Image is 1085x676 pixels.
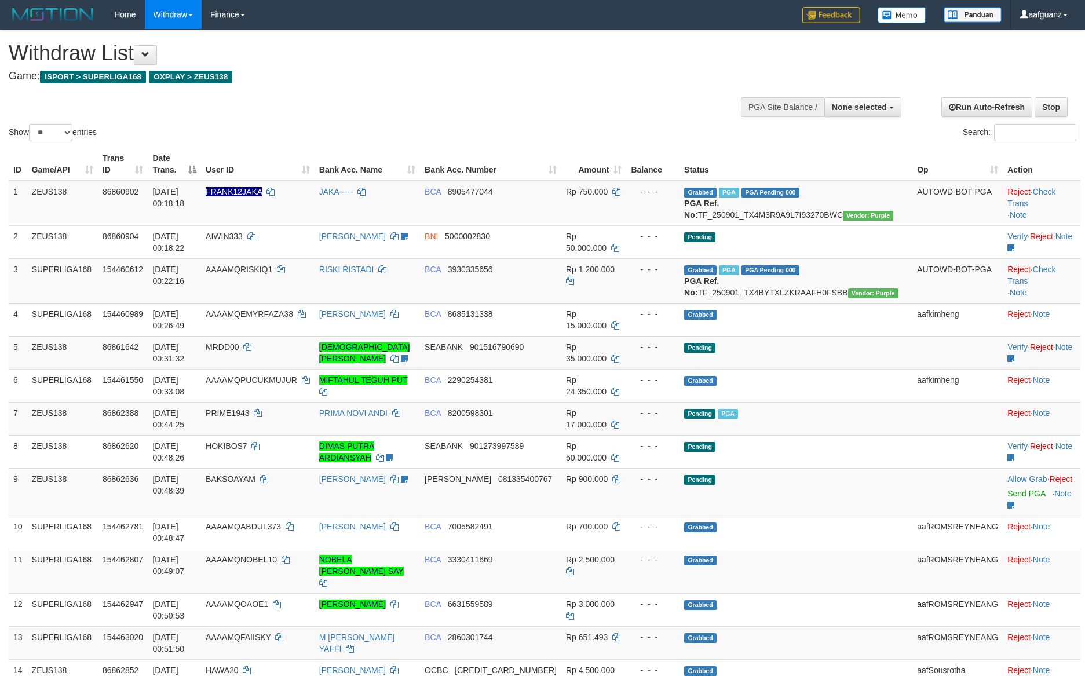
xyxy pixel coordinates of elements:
[27,369,98,402] td: SUPERLIGA168
[1033,666,1050,675] a: Note
[631,231,675,242] div: - - -
[912,549,1003,593] td: aafROMSREYNEANG
[149,71,232,83] span: OXPLAY > ZEUS138
[684,409,715,419] span: Pending
[103,441,138,451] span: 86862620
[631,598,675,610] div: - - -
[1007,309,1031,319] a: Reject
[9,336,27,369] td: 5
[1007,375,1031,385] a: Reject
[27,303,98,336] td: SUPERLIGA168
[1003,303,1080,336] td: ·
[27,402,98,435] td: ZEUS138
[1003,225,1080,258] td: · ·
[802,7,860,23] img: Feedback.jpg
[319,600,386,609] a: [PERSON_NAME]
[1033,555,1050,564] a: Note
[148,148,201,181] th: Date Trans.: activate to sort column descending
[1035,97,1068,117] a: Stop
[684,633,717,643] span: Grabbed
[445,232,490,241] span: Copy 5000002830 to clipboard
[1033,522,1050,531] a: Note
[1007,441,1028,451] a: Verify
[832,103,887,112] span: None selected
[448,408,493,418] span: Copy 8200598301 to clipboard
[27,225,98,258] td: ZEUS138
[103,265,143,274] span: 154460612
[566,232,607,253] span: Rp 50.000.000
[103,522,143,531] span: 154462781
[1003,336,1080,369] td: · ·
[470,342,524,352] span: Copy 901516790690 to clipboard
[912,626,1003,659] td: aafROMSREYNEANG
[27,148,98,181] th: Game/API: activate to sort column ascending
[626,148,680,181] th: Balance
[1003,549,1080,593] td: ·
[448,555,493,564] span: Copy 3330411669 to clipboard
[684,343,715,353] span: Pending
[9,369,27,402] td: 6
[912,303,1003,336] td: aafkimheng
[27,549,98,593] td: SUPERLIGA168
[206,555,277,564] span: AAAAMQNOBEL10
[631,554,675,565] div: - - -
[684,310,717,320] span: Grabbed
[425,600,441,609] span: BCA
[9,6,97,23] img: MOTION_logo.png
[319,265,374,274] a: RISKI RISTADI
[9,435,27,468] td: 8
[425,232,438,241] span: BNI
[9,549,27,593] td: 11
[1033,408,1050,418] a: Note
[152,441,184,462] span: [DATE] 00:48:26
[1033,309,1050,319] a: Note
[741,188,799,198] span: PGA Pending
[566,375,607,396] span: Rp 24.350.000
[1055,441,1073,451] a: Note
[319,375,408,385] a: MIFTAHUL TEGUH PUT
[9,258,27,303] td: 3
[631,308,675,320] div: - - -
[103,633,143,642] span: 154463020
[425,408,441,418] span: BCA
[319,187,353,196] a: JAKA-----
[1010,210,1027,220] a: Note
[152,309,184,330] span: [DATE] 00:26:49
[319,474,386,484] a: [PERSON_NAME]
[963,124,1076,141] label: Search:
[9,148,27,181] th: ID
[741,97,824,117] div: PGA Site Balance /
[103,187,138,196] span: 86860902
[680,148,912,181] th: Status
[1007,474,1047,484] a: Allow Grab
[1007,600,1031,609] a: Reject
[631,186,675,198] div: - - -
[684,475,715,485] span: Pending
[1055,232,1073,241] a: Note
[206,232,243,241] span: AIWIN333
[206,633,271,642] span: AAAAMQFAIISKY
[1007,408,1031,418] a: Reject
[27,258,98,303] td: SUPERLIGA168
[1003,369,1080,402] td: ·
[1003,593,1080,626] td: ·
[912,148,1003,181] th: Op: activate to sort column ascending
[718,409,738,419] span: Marked by aafpengsreynich
[448,265,493,274] span: Copy 3930335656 to clipboard
[631,440,675,452] div: - - -
[912,516,1003,549] td: aafROMSREYNEANG
[566,600,615,609] span: Rp 3.000.000
[1007,342,1028,352] a: Verify
[498,474,552,484] span: Copy 081335400767 to clipboard
[1050,474,1073,484] a: Reject
[98,148,148,181] th: Trans ID: activate to sort column ascending
[1055,342,1073,352] a: Note
[684,522,717,532] span: Grabbed
[566,342,607,363] span: Rp 35.000.000
[103,474,138,484] span: 86862636
[1003,181,1080,226] td: · ·
[1003,402,1080,435] td: ·
[319,309,386,319] a: [PERSON_NAME]
[1007,187,1031,196] a: Reject
[566,187,608,196] span: Rp 750.000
